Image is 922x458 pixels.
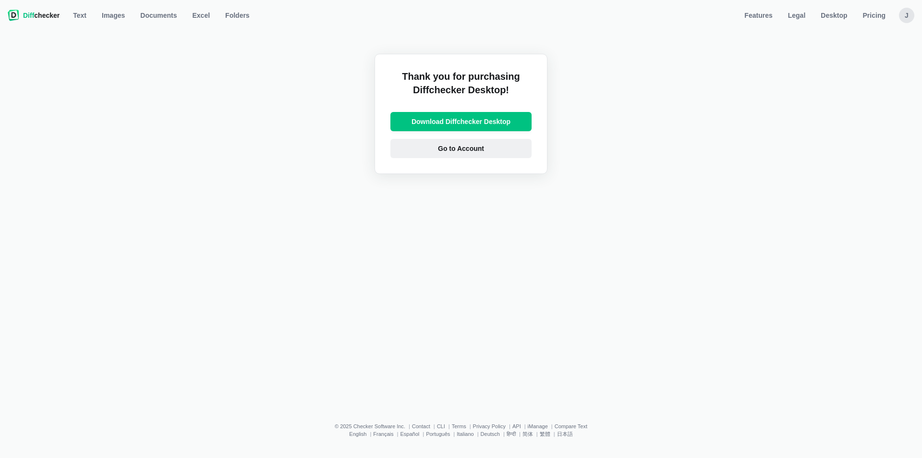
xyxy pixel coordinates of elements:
[557,431,573,437] a: 日本語
[412,423,430,429] a: Contact
[819,11,849,20] span: Desktop
[861,11,887,20] span: Pricing
[436,144,486,153] span: Go to Account
[815,8,853,23] a: Desktop
[138,11,179,20] span: Documents
[373,431,393,437] a: Français
[390,70,532,104] h2: Thank you for purchasing Diffchecker Desktop!
[219,8,255,23] button: Folders
[528,423,548,429] a: iManage
[335,423,412,429] li: © 2025 Checker Software Inc.
[507,431,516,437] a: हिन्दी
[23,12,34,19] span: Diff
[857,8,891,23] a: Pricing
[23,11,60,20] span: checker
[349,431,366,437] a: English
[742,11,774,20] span: Features
[400,431,419,437] a: Español
[134,8,182,23] a: Documents
[555,423,587,429] a: Compare Text
[786,11,808,20] span: Legal
[512,423,521,429] a: API
[100,11,127,20] span: Images
[473,423,506,429] a: Privacy Policy
[8,8,60,23] a: Diffchecker
[457,431,473,437] a: Italiano
[437,423,445,429] a: CLI
[739,8,778,23] a: Features
[899,8,914,23] button: j
[410,117,512,126] span: Download Diffchecker Desktop
[452,423,466,429] a: Terms
[390,112,532,131] a: Download Diffchecker Desktop
[71,11,88,20] span: Text
[187,8,216,23] a: Excel
[481,431,500,437] a: Deutsch
[782,8,812,23] a: Legal
[67,8,92,23] a: Text
[540,431,550,437] a: 繁體
[8,10,19,21] img: Diffchecker logo
[522,431,533,437] a: 简体
[191,11,212,20] span: Excel
[223,11,252,20] span: Folders
[96,8,131,23] a: Images
[426,431,450,437] a: Português
[390,139,532,158] a: Go to Account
